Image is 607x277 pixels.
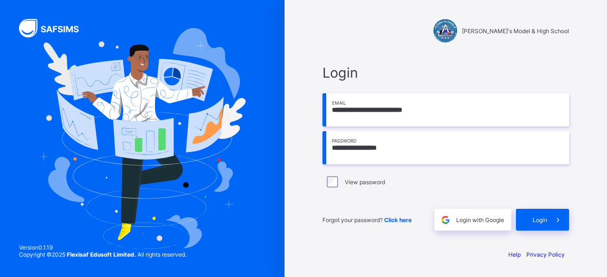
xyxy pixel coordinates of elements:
[322,64,569,81] span: Login
[19,251,186,258] span: Copyright © 2025 All rights reserved.
[533,216,547,223] span: Login
[322,216,412,223] span: Forgot your password?
[462,27,569,35] span: [PERSON_NAME]'s Model & High School
[526,251,565,258] a: Privacy Policy
[19,19,90,37] img: SAFSIMS Logo
[67,251,136,258] strong: Flexisaf Edusoft Limited.
[456,216,504,223] span: Login with Google
[508,251,521,258] a: Help
[440,214,451,225] img: google.396cfc9801f0270233282035f929180a.svg
[345,179,385,186] label: View password
[384,216,412,223] a: Click here
[39,28,245,250] img: Hero Image
[19,244,186,251] span: Version 0.1.19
